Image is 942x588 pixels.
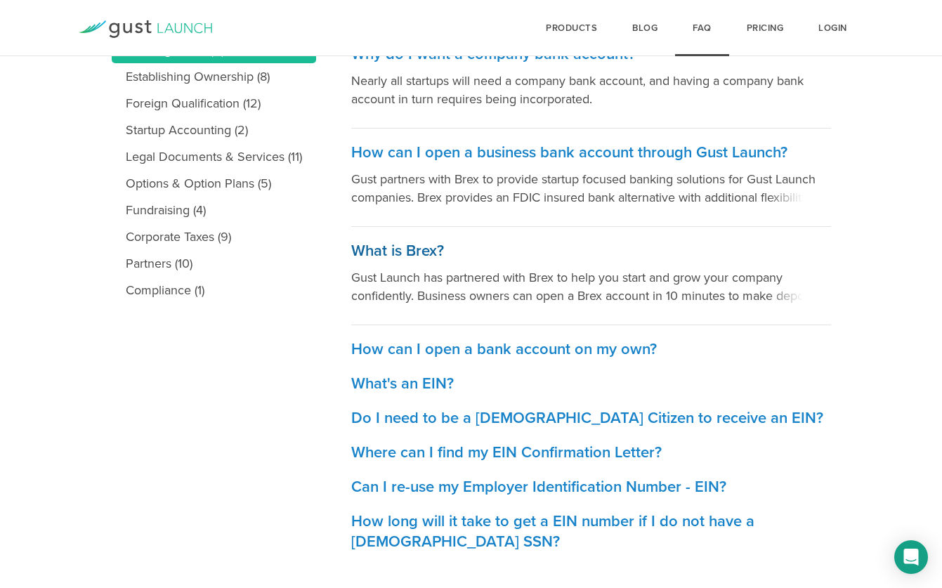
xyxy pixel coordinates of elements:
[112,117,316,143] a: Startup Accounting (2)
[351,443,831,463] h3: Where can I find my EIN Confirmation Letter?
[351,227,831,325] a: What is Brex? Gust Launch has partnered with Brex to help you start and grow your company confide...
[112,63,316,90] a: Establishing Ownership (8)
[112,223,316,250] a: Corporate Taxes (9)
[351,408,831,429] h3: Do I need to be a [DEMOGRAPHIC_DATA] Citizen to receive an EIN?
[351,72,831,108] p: Nearly all startups will need a company bank account, and having a company bank account in turn r...
[112,143,316,170] a: Legal Documents & Services (11)
[351,170,831,207] p: Gust partners with Brex to provide startup focused banking solutions for Gust Launch companies. B...
[112,250,316,277] a: Partners (10)
[894,540,928,574] div: Open Intercom Messenger
[351,325,831,360] a: How can I open a bank account on my own?
[351,143,831,163] h3: How can I open a business bank account through Gust Launch?
[351,129,831,227] a: How can I open a business bank account through Gust Launch? Gust partners with Brex to provide st...
[351,30,831,129] a: Why do I want a company bank account? Nearly all startups will need a company bank account, and h...
[112,170,316,197] a: Options & Option Plans (5)
[112,90,316,117] a: Foreign Qualification (12)
[351,511,831,552] h3: How long will it take to get a EIN number if I do not have a [DEMOGRAPHIC_DATA] SSN?
[351,268,831,305] p: Gust Launch has partnered with Brex to help you start and grow your company confidently. Business...
[351,241,831,261] h3: What is Brex?
[351,429,831,463] a: Where can I find my EIN Confirmation Letter?
[112,277,316,303] a: Compliance (1)
[351,360,831,394] a: What's an EIN?
[351,394,831,429] a: Do I need to be a [DEMOGRAPHIC_DATA] Citizen to receive an EIN?
[351,497,831,552] a: How long will it take to get a EIN number if I do not have a [DEMOGRAPHIC_DATA] SSN?
[351,339,831,360] h3: How can I open a bank account on my own?
[112,197,316,223] a: Fundraising (4)
[351,374,831,394] h3: What's an EIN?
[351,463,831,497] a: Can I re-use my Employer Identification Number - EIN?
[351,477,831,497] h3: Can I re-use my Employer Identification Number - EIN?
